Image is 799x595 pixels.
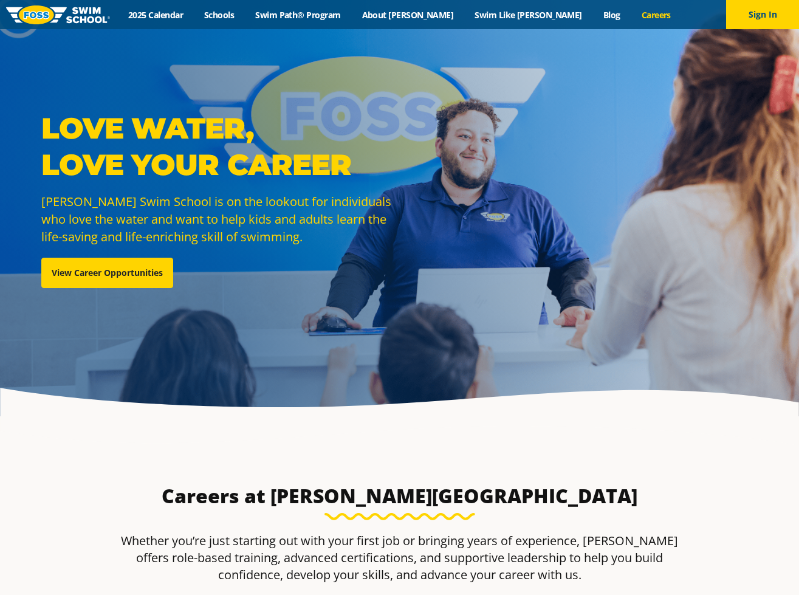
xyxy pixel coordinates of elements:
a: Swim Path® Program [245,9,351,21]
img: FOSS Swim School Logo [6,5,110,24]
a: Swim Like [PERSON_NAME] [464,9,593,21]
p: Whether you’re just starting out with your first job or bringing years of experience, [PERSON_NAM... [113,532,687,583]
a: Careers [631,9,681,21]
a: 2025 Calendar [118,9,194,21]
span: [PERSON_NAME] Swim School is on the lookout for individuals who love the water and want to help k... [41,193,391,245]
p: Love Water, Love Your Career [41,110,394,183]
h3: Careers at [PERSON_NAME][GEOGRAPHIC_DATA] [113,484,687,508]
a: About [PERSON_NAME] [351,9,464,21]
a: View Career Opportunities [41,258,173,288]
a: Blog [592,9,631,21]
a: Schools [194,9,245,21]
